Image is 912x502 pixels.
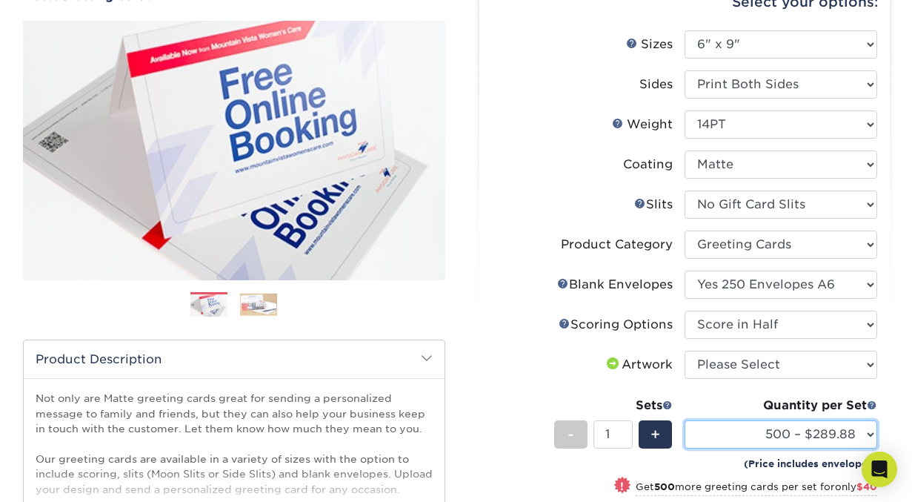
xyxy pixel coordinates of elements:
img: Greeting Cards 01 [190,293,227,319]
small: (Price includes envelopes) [744,457,877,471]
strong: 500 [654,481,675,492]
div: Scoring Options [559,316,673,334]
img: Greeting Cards 02 [240,293,277,316]
div: Sizes [626,36,673,53]
div: Coating [623,156,673,174]
div: Slits [634,196,673,214]
div: Open Intercom Messenger [862,452,897,487]
div: Sets [554,397,673,415]
div: Sides [639,76,673,93]
small: Get more greeting cards per set for [636,481,877,496]
span: only [835,481,877,492]
span: + [650,423,660,446]
span: - [567,423,574,446]
img: Matte 01 [23,4,445,297]
div: Weight [612,116,673,133]
div: Artwork [604,356,673,374]
div: Quantity per Set [685,397,877,415]
div: Product Category [561,236,673,254]
h2: Product Description [24,340,445,378]
span: $40 [856,481,877,492]
div: Blank Envelopes [557,276,673,294]
span: ! [620,478,624,494]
